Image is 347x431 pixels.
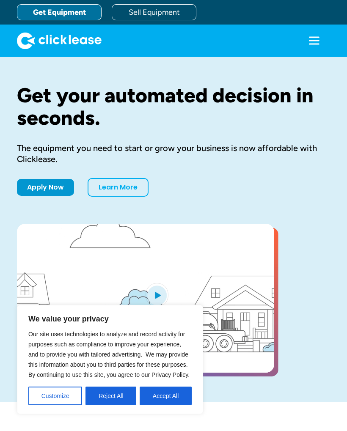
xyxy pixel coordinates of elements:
[85,387,136,405] button: Reject All
[28,331,190,378] span: Our site uses technologies to analyze and record activity for purposes such as compliance to impr...
[17,4,102,20] a: Get Equipment
[28,314,192,324] p: We value your privacy
[17,305,203,414] div: We value your privacy
[17,32,102,49] a: home
[88,178,149,197] a: Learn More
[112,4,196,20] a: Sell Equipment
[140,387,192,405] button: Accept All
[17,143,330,165] div: The equipment you need to start or grow your business is now affordable with Clicklease.
[17,179,74,196] a: Apply Now
[17,224,274,373] a: open lightbox
[28,387,82,405] button: Customize
[146,283,168,307] img: Blue play button logo on a light blue circular background
[298,25,330,57] div: menu
[17,84,330,129] h1: Get your automated decision in seconds.
[17,32,102,49] img: Clicklease logo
